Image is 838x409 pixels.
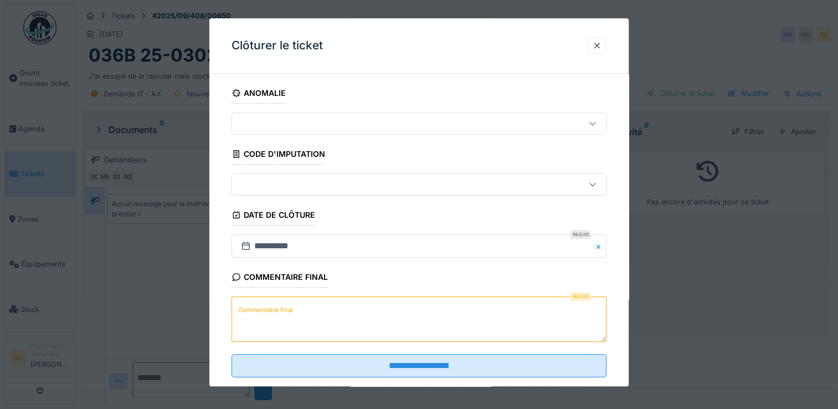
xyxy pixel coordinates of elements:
div: Date de clôture [232,207,315,226]
button: Close [594,235,606,258]
div: Anomalie [232,85,286,104]
h3: Clôturer le ticket [232,39,323,53]
div: Code d'imputation [232,146,325,165]
label: Commentaire final [236,303,295,317]
div: Commentaire final [232,269,328,288]
div: Requis [570,293,591,301]
div: Requis [570,231,591,239]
